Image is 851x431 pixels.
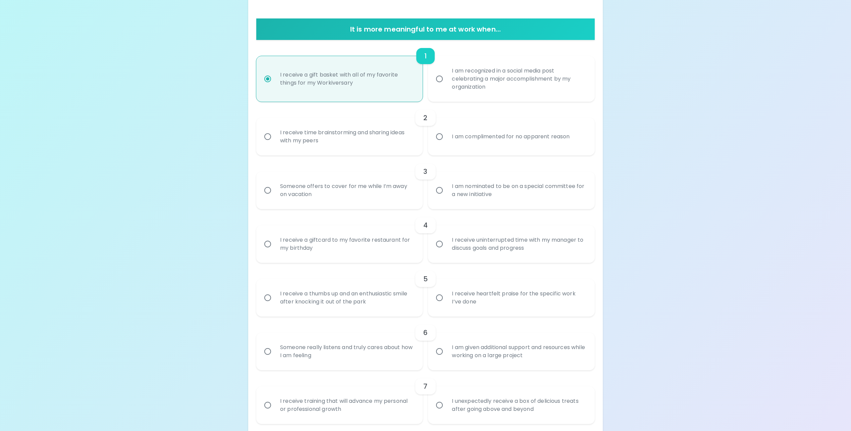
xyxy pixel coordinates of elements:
h6: 6 [423,327,428,338]
div: I receive a thumbs up and an enthusiastic smile after knocking it out of the park [275,282,419,314]
h6: 2 [423,112,427,123]
div: I am recognized in a social media post celebrating a major accomplishment by my organization [446,59,591,99]
div: I receive time brainstorming and sharing ideas with my peers [275,121,419,153]
div: I receive heartfelt praise for the specific work I’ve done [446,282,591,314]
h6: 4 [423,220,428,231]
div: choice-group-check [256,102,595,155]
h6: It is more meaningful to me at work when... [259,24,592,35]
div: I am nominated to be on a special committee for a new initiative [446,174,591,206]
div: Someone really listens and truly cares about how I am feeling [275,335,419,368]
div: choice-group-check [256,263,595,317]
h6: 5 [423,274,428,284]
div: choice-group-check [256,370,595,424]
div: I am complimented for no apparent reason [446,125,575,149]
h6: 3 [423,166,427,177]
div: Someone offers to cover for me while I’m away on vacation [275,174,419,206]
div: I receive uninterrupted time with my manager to discuss goals and progress [446,228,591,260]
div: I receive a gift basket with all of my favorite things for my Workiversary [275,63,419,95]
div: I receive training that will advance my personal or professional growth [275,389,419,421]
h6: 7 [423,381,427,392]
div: choice-group-check [256,317,595,370]
div: choice-group-check [256,155,595,209]
div: I unexpectedly receive a box of delicious treats after going above and beyond [446,389,591,421]
div: I am given additional support and resources while working on a large project [446,335,591,368]
div: I receive a giftcard to my favorite restaurant for my birthday [275,228,419,260]
div: choice-group-check [256,40,595,102]
h6: 1 [424,51,427,61]
div: choice-group-check [256,209,595,263]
